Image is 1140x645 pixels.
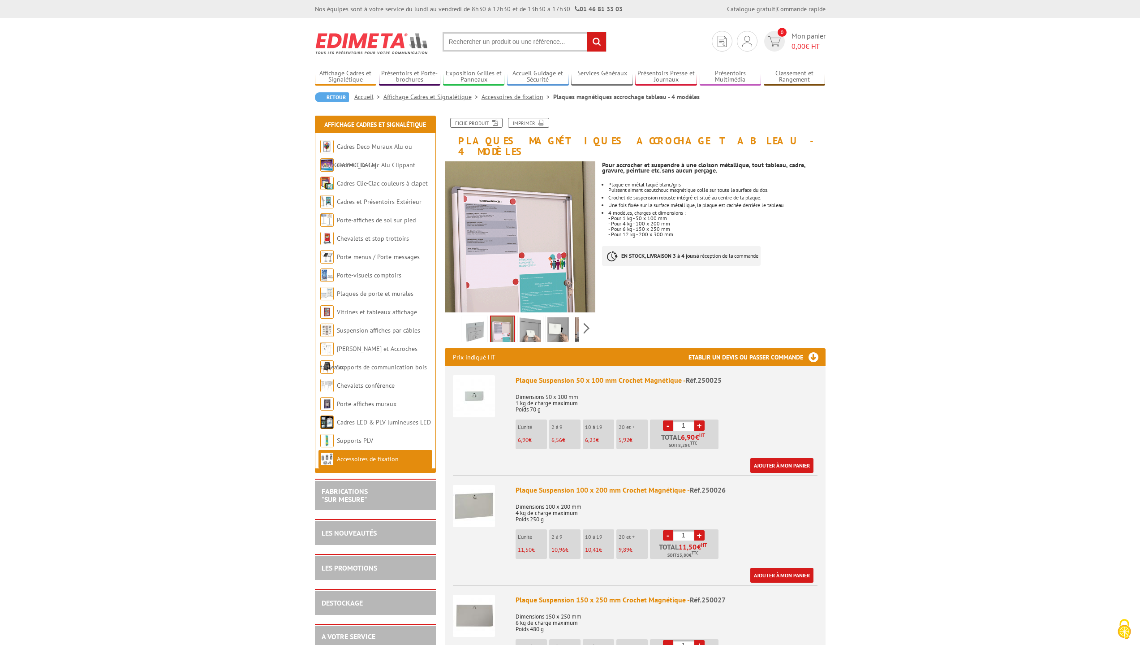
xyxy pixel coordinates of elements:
[652,543,718,559] p: Total
[337,381,395,390] a: Chevalets conférence
[681,433,695,441] span: 6,90
[619,534,648,540] p: 20 et +
[508,118,549,128] a: Imprimer
[619,436,629,444] span: 5,92
[453,348,495,366] p: Prix indiqué HT
[445,161,596,312] img: 250025_250026_250027_250028_plaque_magnetique_montage.gif
[727,4,826,13] div: |
[575,5,623,13] strong: 01 46 81 33 03
[464,317,486,345] img: 250025_250026_250027_250028_plaque_magnetique_3.jpg
[518,546,532,554] span: 11,50
[602,161,805,174] strong: Pour accrocher et suspendre à une cloison métallique, tout tableau, cadre, gravure, peinture etc....
[679,543,697,550] span: 11,50
[516,375,817,385] div: Plaque Suspension 50 x 100 mm Crochet Magnétique -
[608,232,825,237] div: - Pour 12 kg - 200 x 300 mm
[453,595,495,637] img: Plaque Suspension 150 x 250 mm Crochet Magnétique
[383,93,482,101] a: Affichage Cadres et Signalétique
[320,305,334,319] img: Vitrines et tableaux affichage
[322,598,363,607] a: DESTOCKAGE
[551,546,565,554] span: 10,96
[453,375,495,417] img: Plaque Suspension 50 x 100 mm Crochet Magnétique
[320,213,334,227] img: Porte-affiches de sol sur pied
[482,93,553,101] a: Accessoires de fixation
[768,36,781,47] img: devis rapide
[337,418,431,426] a: Cadres LED & PLV lumineuses LED
[322,633,429,641] h2: A votre service
[690,595,726,604] span: Réf.250027
[700,69,761,84] a: Présentoirs Multimédia
[585,437,614,443] p: €
[320,452,334,466] img: Accessoires de fixation
[507,69,569,84] a: Accueil Guidage et Sécurité
[337,400,396,408] a: Porte-affiches muraux
[690,441,697,446] sup: TTC
[792,42,805,51] span: 0,00
[516,388,817,413] p: Dimensions 50 x 100 mm 1 kg de charge maximum Poids 70 g
[337,308,417,316] a: Vitrines et tableaux affichage
[337,455,399,463] a: Accessoires de fixation
[320,250,334,264] img: Porte-menus / Porte-messages
[663,420,673,431] a: -
[677,552,689,559] span: 13,80
[337,437,373,445] a: Supports PLV
[320,268,334,282] img: Porte-visuels comptoirs
[516,498,817,523] p: Dimensions 100 x 200 mm 4 kg de charge maximum Poids 250 g
[667,552,698,559] span: Soit €
[619,546,629,554] span: 9,89
[585,534,614,540] p: 10 à 19
[608,195,825,200] li: Crochet de suspension robuste intégré et situé au centre de la plaque.
[322,563,377,572] a: LES PROMOTIONS
[727,5,775,13] a: Catalogue gratuit
[585,547,614,553] p: €
[619,547,648,553] p: €
[322,487,368,504] a: FABRICATIONS"Sur Mesure"
[551,437,581,443] p: €
[686,376,722,385] span: Réf.250025
[792,31,826,52] span: Mon panier
[608,221,825,226] div: - Pour 4 kg - 100 x 200 mm
[518,437,547,443] p: €
[764,69,826,84] a: Classement et Rangement
[547,317,569,345] img: 250025_plaque_suspension_crochet_magnetique.jpg
[520,317,541,345] img: 250025_plaque_suspension_crochet_magnetique_1.jpg
[585,436,596,444] span: 6,23
[750,568,813,583] a: Ajouter à mon panier
[678,442,688,449] span: 8,28
[695,433,699,441] span: €
[518,436,529,444] span: 6,90
[320,379,334,392] img: Chevalets conférence
[320,232,334,245] img: Chevalets et stop trottoirs
[320,434,334,447] img: Supports PLV
[320,324,334,337] img: Suspension affiches par câbles
[320,416,334,429] img: Cadres LED & PLV lumineuses LED
[701,542,707,548] sup: HT
[694,530,705,541] a: +
[320,143,412,169] a: Cadres Deco Muraux Alu ou [GEOGRAPHIC_DATA]
[608,216,825,221] div: - Pour 1 kg - 50 x 100 mm
[443,32,607,52] input: Rechercher un produit ou une référence...
[551,424,581,430] p: 2 à 9
[443,69,505,84] a: Exposition Grilles et Panneaux
[320,342,334,355] img: Cimaises et Accroches tableaux
[621,252,697,259] strong: EN STOCK, LIVRAISON 3 à 4 jours
[608,226,825,232] div: - Pour 6 kg - 150 x 250 mm
[690,485,726,494] span: Réf.250026
[619,424,648,430] p: 20 et +
[315,92,349,102] a: Retour
[575,317,597,345] img: 250027_plaque_suspension_magnetique_tableau.jpg
[320,140,334,153] img: Cadres Deco Muraux Alu ou Bois
[582,321,591,336] span: Next
[315,69,377,84] a: Affichage Cadres et Signalétique
[324,121,426,129] a: Affichage Cadres et Signalétique
[608,203,825,208] li: Une fois fixée sur la surface métallique, la plaque est cachée derrière le tableau
[453,485,495,527] img: Plaque Suspension 100 x 200 mm Crochet Magnétique
[337,216,416,224] a: Porte-affiches de sol sur pied
[551,534,581,540] p: 2 à 9
[337,198,422,206] a: Cadres et Présentoirs Extérieur
[337,253,420,261] a: Porte-menus / Porte-messages
[320,177,334,190] img: Cadres Clic-Clac couleurs à clapet
[320,287,334,300] img: Plaques de porte et murales
[551,436,562,444] span: 6,56
[337,179,428,187] a: Cadres Clic-Clac couleurs à clapet
[699,432,705,438] sup: HT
